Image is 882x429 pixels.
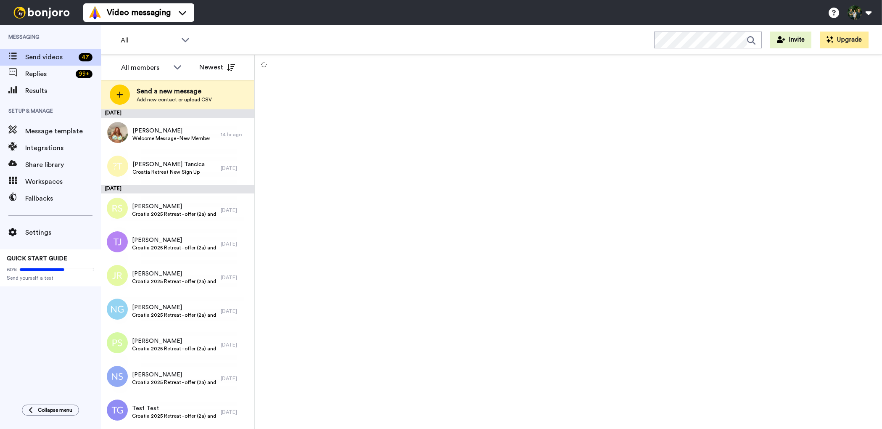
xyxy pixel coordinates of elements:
span: [PERSON_NAME] [132,236,217,244]
span: Croatia 2025 Retreat - offer (2a) and or check in (2b) [132,413,217,419]
div: 14 hr ago [221,131,250,138]
img: ns.png [107,366,128,387]
img: rs.png [107,198,128,219]
span: Send videos [25,52,75,62]
span: Croatia Retreat New Sign Up [132,169,205,175]
div: 47 [79,53,92,61]
span: Send a new message [137,86,212,96]
span: All [121,35,177,45]
div: [DATE] [221,375,250,382]
div: [DATE] [221,409,250,416]
img: bj-logo-header-white.svg [10,7,73,19]
img: ng.png [107,299,128,320]
span: Croatia 2025 Retreat - offer (2a) and or check in (2b) [132,312,217,318]
span: [PERSON_NAME] Tancica [132,160,205,169]
div: [DATE] [221,274,250,281]
img: ps.png [107,332,128,353]
span: Share library [25,160,101,170]
div: [DATE] [221,207,250,214]
img: avatar [107,156,128,177]
span: Croatia 2025 Retreat - offer (2a) and or check in (2b) [132,211,217,217]
span: Replies [25,69,72,79]
span: [PERSON_NAME] [132,303,217,312]
span: Welcome Message - New Member [132,135,210,142]
span: Croatia 2025 Retreat - offer (2a) and or check in (2b) [132,278,217,285]
span: Collapse menu [38,407,72,413]
div: [DATE] [221,308,250,315]
span: Croatia 2025 Retreat - offer (2a) and or check in (2b) [132,345,217,352]
span: QUICK START GUIDE [7,256,67,262]
button: Invite [770,32,811,48]
div: All members [121,63,169,73]
span: [PERSON_NAME] [132,202,217,211]
span: [PERSON_NAME] [132,127,210,135]
div: 99 + [76,70,92,78]
span: Send yourself a test [7,275,94,281]
span: [PERSON_NAME] [132,270,217,278]
div: [DATE] [221,342,250,348]
span: Message template [25,126,101,136]
span: [PERSON_NAME] [132,337,217,345]
span: 60% [7,266,18,273]
span: Croatia 2025 Retreat - offer (2a) and or check in (2b) [132,244,217,251]
span: [PERSON_NAME] [132,371,217,379]
span: Integrations [25,143,101,153]
img: tg.png [107,400,128,421]
div: [DATE] [221,165,250,172]
button: Collapse menu [22,405,79,416]
span: Results [25,86,101,96]
span: Add new contact or upload CSV [137,96,212,103]
span: Video messaging [107,7,171,19]
span: Workspaces [25,177,101,187]
div: [DATE] [101,185,254,193]
span: Fallbacks [25,193,101,204]
img: vm-color.svg [88,6,102,19]
button: Upgrade [820,32,869,48]
button: Newest [193,59,241,76]
img: tj.png [107,231,128,252]
span: Croatia 2025 Retreat - offer (2a) and or check in (2b) [132,379,217,386]
img: jr.png [107,265,128,286]
div: [DATE] [221,241,250,247]
img: ae40dfe8-f61b-40f5-ac02-5a170b36e515.jpg [107,122,128,143]
span: Settings [25,228,101,238]
div: [DATE] [101,109,254,118]
span: Test Test [132,404,217,413]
